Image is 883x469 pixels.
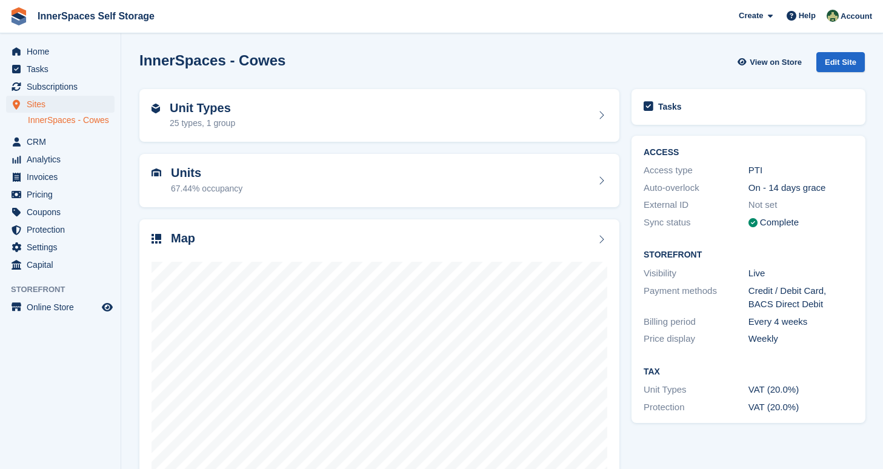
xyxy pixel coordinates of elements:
[644,198,748,212] div: External ID
[171,166,242,180] h2: Units
[644,284,748,311] div: Payment methods
[27,204,99,221] span: Coupons
[170,101,235,115] h2: Unit Types
[799,10,816,22] span: Help
[6,61,115,78] a: menu
[27,186,99,203] span: Pricing
[6,256,115,273] a: menu
[644,367,853,377] h2: Tax
[27,239,99,256] span: Settings
[644,216,748,230] div: Sync status
[748,401,853,414] div: VAT (20.0%)
[748,383,853,397] div: VAT (20.0%)
[6,151,115,168] a: menu
[658,101,682,112] h2: Tasks
[139,52,285,68] h2: InnerSpaces - Cowes
[6,43,115,60] a: menu
[27,43,99,60] span: Home
[170,117,235,130] div: 25 types, 1 group
[739,10,763,22] span: Create
[644,383,748,397] div: Unit Types
[152,104,160,113] img: unit-type-icn-2b2737a686de81e16bb02015468b77c625bbabd49415b5ef34ead5e3b44a266d.svg
[6,96,115,113] a: menu
[748,181,853,195] div: On - 14 days grace
[171,231,195,245] h2: Map
[6,221,115,238] a: menu
[748,164,853,178] div: PTI
[644,332,748,346] div: Price display
[27,96,99,113] span: Sites
[6,204,115,221] a: menu
[171,182,242,195] div: 67.44% occupancy
[6,133,115,150] a: menu
[27,299,99,316] span: Online Store
[644,164,748,178] div: Access type
[139,154,619,207] a: Units 67.44% occupancy
[27,133,99,150] span: CRM
[6,168,115,185] a: menu
[27,78,99,95] span: Subscriptions
[6,186,115,203] a: menu
[644,250,853,260] h2: Storefront
[33,6,159,26] a: InnerSpaces Self Storage
[748,198,853,212] div: Not set
[27,151,99,168] span: Analytics
[152,234,161,244] img: map-icn-33ee37083ee616e46c38cad1a60f524a97daa1e2b2c8c0bc3eb3415660979fc1.svg
[11,284,121,296] span: Storefront
[100,300,115,314] a: Preview store
[139,89,619,142] a: Unit Types 25 types, 1 group
[748,284,853,311] div: Credit / Debit Card, BACS Direct Debit
[644,401,748,414] div: Protection
[736,52,807,72] a: View on Store
[10,7,28,25] img: stora-icon-8386f47178a22dfd0bd8f6a31ec36ba5ce8667c1dd55bd0f319d3a0aa187defe.svg
[748,267,853,281] div: Live
[6,299,115,316] a: menu
[748,332,853,346] div: Weekly
[816,52,865,77] a: Edit Site
[28,115,115,126] a: InnerSpaces - Cowes
[644,267,748,281] div: Visibility
[816,52,865,72] div: Edit Site
[841,10,872,22] span: Account
[644,315,748,329] div: Billing period
[748,315,853,329] div: Every 4 weeks
[750,56,802,68] span: View on Store
[760,216,799,230] div: Complete
[644,148,853,158] h2: ACCESS
[27,61,99,78] span: Tasks
[27,256,99,273] span: Capital
[644,181,748,195] div: Auto-overlock
[27,221,99,238] span: Protection
[6,239,115,256] a: menu
[27,168,99,185] span: Invoices
[6,78,115,95] a: menu
[152,168,161,177] img: unit-icn-7be61d7bf1b0ce9d3e12c5938cc71ed9869f7b940bace4675aadf7bd6d80202e.svg
[827,10,839,22] img: Paula Amey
